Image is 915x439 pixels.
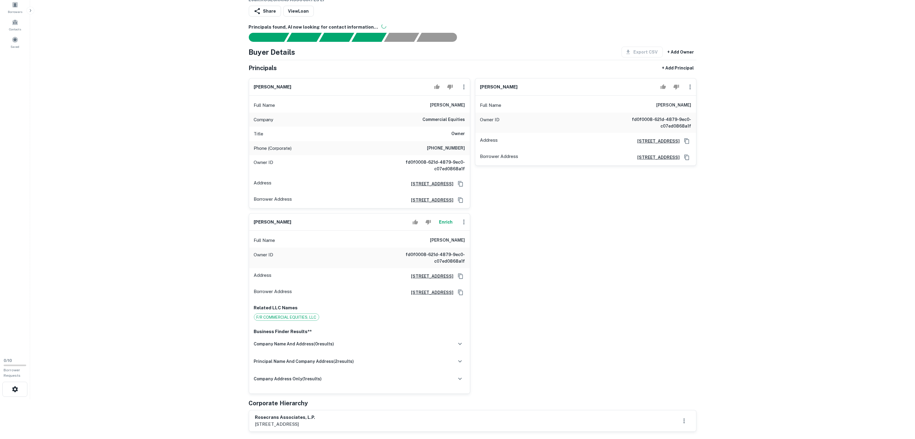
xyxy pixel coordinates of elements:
[254,328,465,335] p: Business Finder Results**
[456,179,465,188] button: Copy Address
[254,159,274,172] p: Owner ID
[480,116,500,129] p: Owner ID
[4,368,20,378] span: Borrower Requests
[456,288,465,297] button: Copy Address
[249,47,295,57] h4: Buyer Details
[633,138,680,144] a: [STREET_ADDRESS]
[619,116,691,129] h6: fd0f0008-621d-4879-9ec0-c07ed0868a1f
[393,159,465,172] h6: fd0f0008-621d-4879-9ec0-c07ed0868a1f
[254,288,292,297] p: Borrower Address
[249,63,277,73] h5: Principals
[11,44,20,49] span: Saved
[480,84,518,91] h6: [PERSON_NAME]
[885,391,915,420] iframe: Chat Widget
[254,376,322,382] h6: company address only ( 1 results)
[393,251,465,264] h6: fd0f0008-621d-4879-9ec0-c07ed0868a1f
[254,237,275,244] p: Full Name
[2,17,28,33] a: Contacts
[658,81,669,93] button: Accept
[4,358,12,363] span: 0 / 10
[254,314,319,320] span: F/R COMMERCIAL EQUITIES, LLC
[254,84,292,91] h6: [PERSON_NAME]
[319,33,354,42] div: Documents found, AI parsing details...
[436,216,456,228] button: Enrich
[242,33,287,42] div: Sending borrower request to AI...
[255,421,315,428] p: [STREET_ADDRESS]
[8,9,22,14] span: Borrowers
[254,196,292,205] p: Borrower Address
[406,289,454,296] a: [STREET_ADDRESS]
[406,197,454,203] a: [STREET_ADDRESS]
[254,358,354,365] h6: principal name and company address ( 2 results)
[249,6,281,17] button: Share
[682,137,691,146] button: Copy Address
[423,116,465,123] h6: commercial equities
[254,341,334,347] h6: company name and address ( 0 results)
[480,153,518,162] p: Borrower Address
[254,102,275,109] p: Full Name
[633,154,680,161] a: [STREET_ADDRESS]
[456,272,465,281] button: Copy Address
[254,179,272,188] p: Address
[423,216,434,228] button: Reject
[249,24,697,31] h6: Principals found, AI now looking for contact information...
[283,6,314,17] a: ViewLoan
[410,216,421,228] button: Accept
[682,153,691,162] button: Copy Address
[254,272,272,281] p: Address
[254,219,292,226] h6: [PERSON_NAME]
[255,414,315,421] h6: rosecrans associates, l.p.
[660,63,697,73] button: + Add Principal
[456,196,465,205] button: Copy Address
[406,273,454,280] a: [STREET_ADDRESS]
[480,102,502,109] p: Full Name
[254,251,274,264] p: Owner ID
[417,33,464,42] div: AI fulfillment process complete.
[430,237,465,244] h6: [PERSON_NAME]
[432,81,442,93] button: Accept
[657,102,691,109] h6: [PERSON_NAME]
[480,137,498,146] p: Address
[254,116,274,123] p: Company
[671,81,682,93] button: Reject
[249,399,308,408] h5: Corporate Hierarchy
[286,33,322,42] div: Your request is received and processing...
[384,33,419,42] div: Principals found, still searching for contact information. This may take time...
[427,145,465,152] h6: [PHONE_NUMBER]
[665,47,697,57] button: + Add Owner
[406,181,454,187] a: [STREET_ADDRESS]
[2,34,28,50] a: Saved
[254,304,465,311] p: Related LLC Names
[445,81,455,93] button: Reject
[254,130,264,138] p: Title
[351,33,387,42] div: Principals found, AI now looking for contact information...
[9,27,21,32] span: Contacts
[254,145,292,152] p: Phone (Corporate)
[452,130,465,138] h6: Owner
[430,102,465,109] h6: [PERSON_NAME]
